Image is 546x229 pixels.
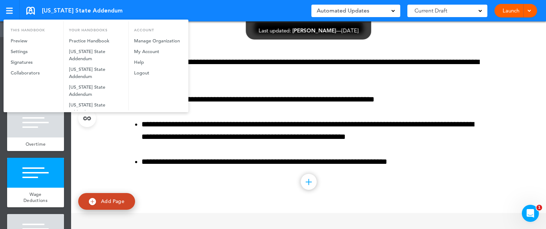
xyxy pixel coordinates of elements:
[129,57,186,68] a: Help
[64,64,128,82] a: [US_STATE] State Addendum
[5,21,63,36] li: This handbook
[5,46,63,57] a: Settings
[129,21,186,36] li: Account
[5,36,63,46] a: Preview
[522,205,539,222] iframe: Intercom live chat
[64,21,128,36] li: Your Handbooks
[129,36,186,46] a: Manage Organization
[5,57,63,68] a: Signatures
[64,46,128,64] a: [US_STATE] State Addendum
[64,100,128,118] a: [US_STATE] State Addendum
[64,82,128,100] a: [US_STATE] State Addendum
[64,36,128,46] a: Practice Handbook
[129,68,186,78] a: Logout
[536,205,542,210] span: 1
[129,46,186,57] a: My Account
[5,68,63,78] a: Collaborators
